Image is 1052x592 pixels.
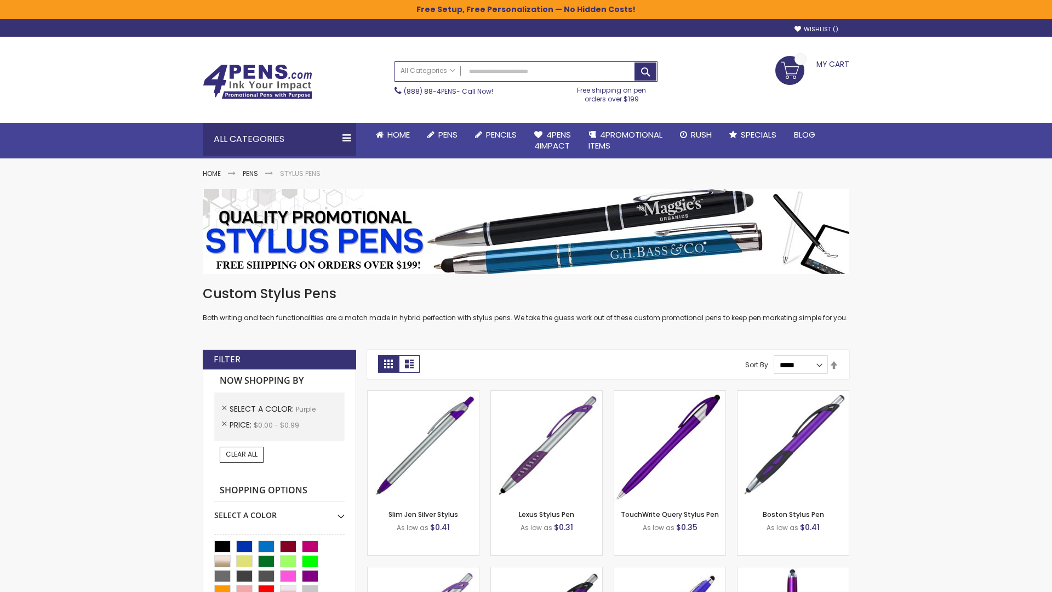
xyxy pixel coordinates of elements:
[203,189,849,274] img: Stylus Pens
[203,64,312,99] img: 4Pens Custom Pens and Promotional Products
[368,391,479,502] img: Slim Jen Silver Stylus-Purple
[401,66,455,75] span: All Categories
[580,123,671,158] a: 4PROMOTIONALITEMS
[430,522,450,533] span: $0.41
[378,355,399,373] strong: Grid
[404,87,456,96] a: (888) 88-4PENS
[737,391,849,502] img: Boston Stylus Pen-Purple
[800,522,820,533] span: $0.41
[419,123,466,147] a: Pens
[745,360,768,369] label: Sort By
[794,25,838,33] a: Wishlist
[671,123,721,147] a: Rush
[397,523,428,532] span: As low as
[794,129,815,140] span: Blog
[491,567,602,576] a: Lexus Metallic Stylus Pen-Purple
[203,123,356,156] div: All Categories
[367,123,419,147] a: Home
[220,447,264,462] a: Clear All
[368,567,479,576] a: Boston Silver Stylus Pen-Purple
[691,129,712,140] span: Rush
[387,129,410,140] span: Home
[230,403,296,414] span: Select A Color
[254,420,299,430] span: $0.00 - $0.99
[486,129,517,140] span: Pencils
[438,129,458,140] span: Pens
[466,123,525,147] a: Pencils
[534,129,571,151] span: 4Pens 4impact
[721,123,785,147] a: Specials
[614,390,725,400] a: TouchWrite Query Stylus Pen-Purple
[643,523,674,532] span: As low as
[395,62,461,80] a: All Categories
[296,405,316,414] span: Purple
[214,369,345,392] strong: Now Shopping by
[676,522,697,533] span: $0.35
[737,390,849,400] a: Boston Stylus Pen-Purple
[737,567,849,576] a: TouchWrite Command Stylus Pen-Purple
[554,522,573,533] span: $0.31
[588,129,662,151] span: 4PROMOTIONAL ITEMS
[521,523,552,532] span: As low as
[404,87,493,96] span: - Call Now!
[203,285,849,303] h1: Custom Stylus Pens
[226,449,258,459] span: Clear All
[214,502,345,521] div: Select A Color
[763,510,824,519] a: Boston Stylus Pen
[519,510,574,519] a: Lexus Stylus Pen
[525,123,580,158] a: 4Pens4impact
[614,391,725,502] img: TouchWrite Query Stylus Pen-Purple
[621,510,719,519] a: TouchWrite Query Stylus Pen
[203,285,849,323] div: Both writing and tech functionalities are a match made in hybrid perfection with stylus pens. We ...
[243,169,258,178] a: Pens
[767,523,798,532] span: As low as
[203,169,221,178] a: Home
[741,129,776,140] span: Specials
[566,82,658,104] div: Free shipping on pen orders over $199
[491,391,602,502] img: Lexus Stylus Pen-Purple
[368,390,479,400] a: Slim Jen Silver Stylus-Purple
[785,123,824,147] a: Blog
[491,390,602,400] a: Lexus Stylus Pen-Purple
[614,567,725,576] a: Sierra Stylus Twist Pen-Purple
[214,479,345,503] strong: Shopping Options
[214,354,241,366] strong: Filter
[280,169,321,178] strong: Stylus Pens
[230,419,254,430] span: Price
[388,510,458,519] a: Slim Jen Silver Stylus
